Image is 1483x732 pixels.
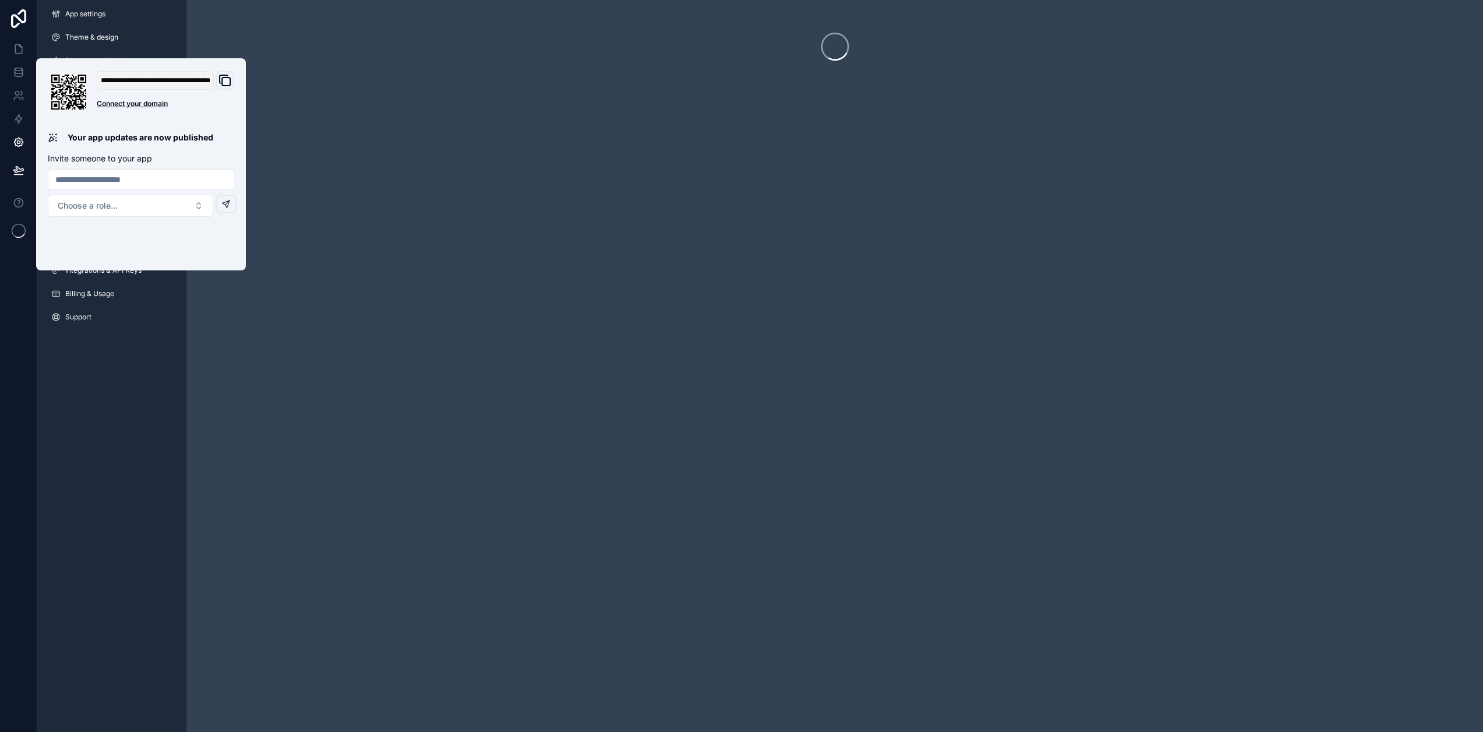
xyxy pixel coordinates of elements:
[42,261,182,280] a: Integrations & API Keys
[48,195,213,217] button: Select Button
[42,28,182,47] a: Theme & design
[65,266,142,275] span: Integrations & API Keys
[58,200,118,212] span: Choose a role...
[65,33,118,42] span: Theme & design
[97,99,234,108] a: Connect your domain
[65,9,105,19] span: App settings
[97,71,234,113] div: Domain and Custom Link
[65,289,114,298] span: Billing & Usage
[65,56,136,65] span: Progressive Web App
[42,284,182,303] a: Billing & Usage
[68,132,213,143] p: Your app updates are now published
[42,5,182,23] a: App settings
[42,308,182,326] a: Support
[48,153,234,164] p: Invite someone to your app
[42,51,182,70] a: Progressive Web App
[65,312,91,322] span: Support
